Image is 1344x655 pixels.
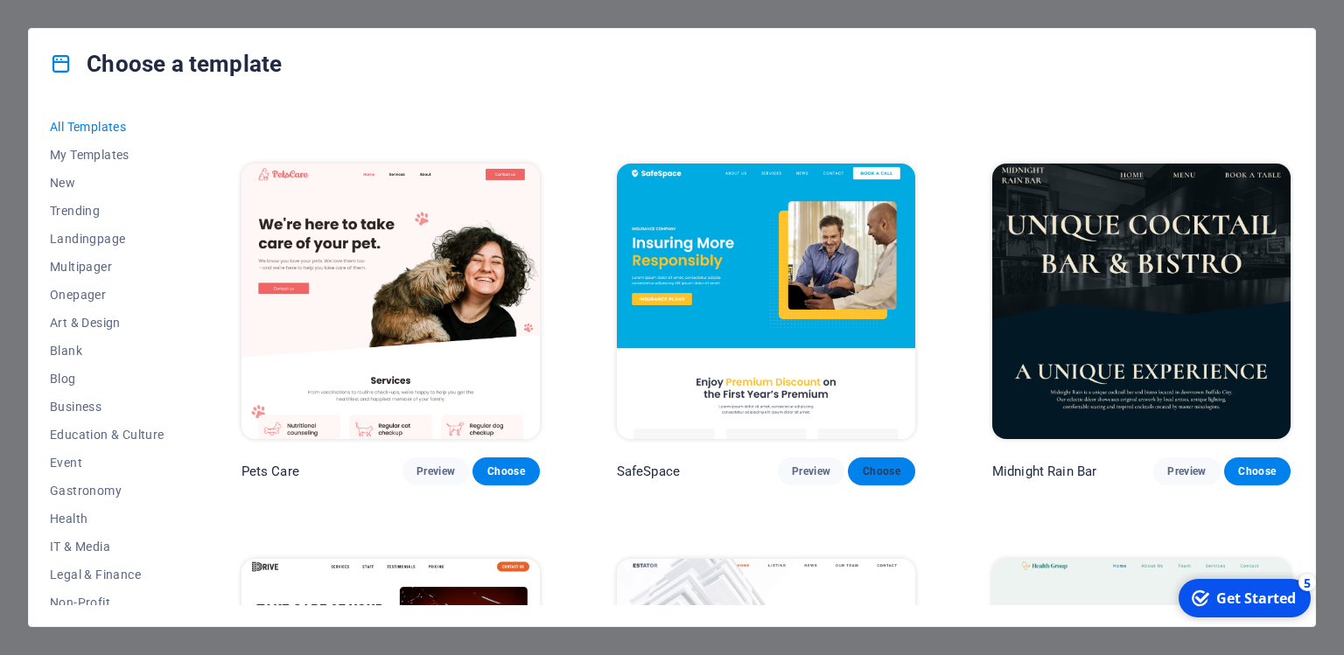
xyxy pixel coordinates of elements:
[50,589,164,617] button: Non-Profit
[10,7,142,45] div: Get Started 5 items remaining, 0% complete
[50,484,164,498] span: Gastronomy
[50,596,164,610] span: Non-Profit
[1238,464,1277,478] span: Choose
[402,457,469,485] button: Preview
[50,288,164,302] span: Onepager
[50,113,164,141] button: All Templates
[50,120,164,134] span: All Templates
[50,568,164,582] span: Legal & Finance
[50,477,164,505] button: Gastronomy
[50,169,164,197] button: New
[50,449,164,477] button: Event
[129,2,147,19] div: 5
[50,561,164,589] button: Legal & Finance
[50,260,164,274] span: Multipager
[50,232,164,246] span: Landingpage
[617,164,915,438] img: SafeSpace
[50,400,164,414] span: Business
[50,225,164,253] button: Landingpage
[50,197,164,225] button: Trending
[50,540,164,554] span: IT & Media
[1167,464,1206,478] span: Preview
[486,464,525,478] span: Choose
[50,372,164,386] span: Blog
[792,464,830,478] span: Preview
[50,533,164,561] button: IT & Media
[50,176,164,190] span: New
[778,457,844,485] button: Preview
[992,164,1291,438] img: Midnight Rain Bar
[50,148,164,162] span: My Templates
[50,204,164,218] span: Trending
[50,456,164,470] span: Event
[50,428,164,442] span: Education & Culture
[50,365,164,393] button: Blog
[50,393,164,421] button: Business
[50,512,164,526] span: Health
[50,337,164,365] button: Blank
[50,344,164,358] span: Blank
[47,17,127,36] div: Get Started
[862,464,900,478] span: Choose
[50,505,164,533] button: Health
[472,457,539,485] button: Choose
[50,50,282,78] h4: Choose a template
[1153,457,1220,485] button: Preview
[50,253,164,281] button: Multipager
[1224,457,1291,485] button: Choose
[241,164,540,438] img: Pets Care
[50,309,164,337] button: Art & Design
[416,464,455,478] span: Preview
[50,316,164,330] span: Art & Design
[50,421,164,449] button: Education & Culture
[617,463,680,480] p: SafeSpace
[50,141,164,169] button: My Templates
[992,463,1096,480] p: Midnight Rain Bar
[241,463,299,480] p: Pets Care
[848,457,914,485] button: Choose
[50,281,164,309] button: Onepager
